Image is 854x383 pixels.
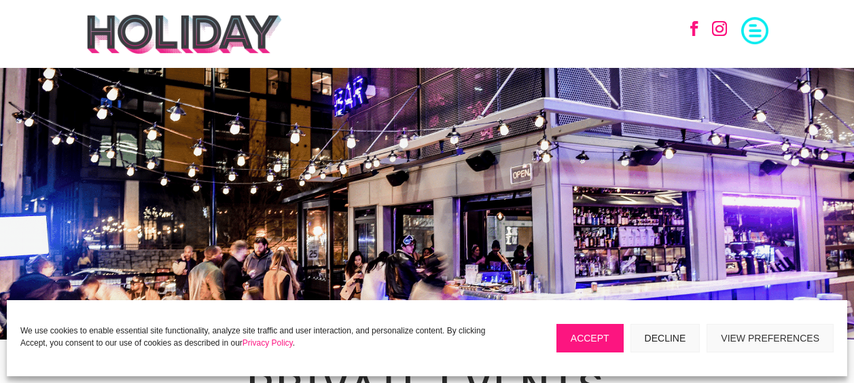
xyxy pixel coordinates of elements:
[705,14,734,43] a: Follow on Instagram
[679,14,709,43] a: Follow on Facebook
[86,14,283,54] img: holiday-logo-black
[556,324,624,352] button: Accept
[707,324,834,352] button: View preferences
[243,338,293,348] a: Privacy Policy
[20,325,509,349] p: We use cookies to enable essential site functionality, analyze site traffic and user interaction,...
[630,324,700,352] button: Decline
